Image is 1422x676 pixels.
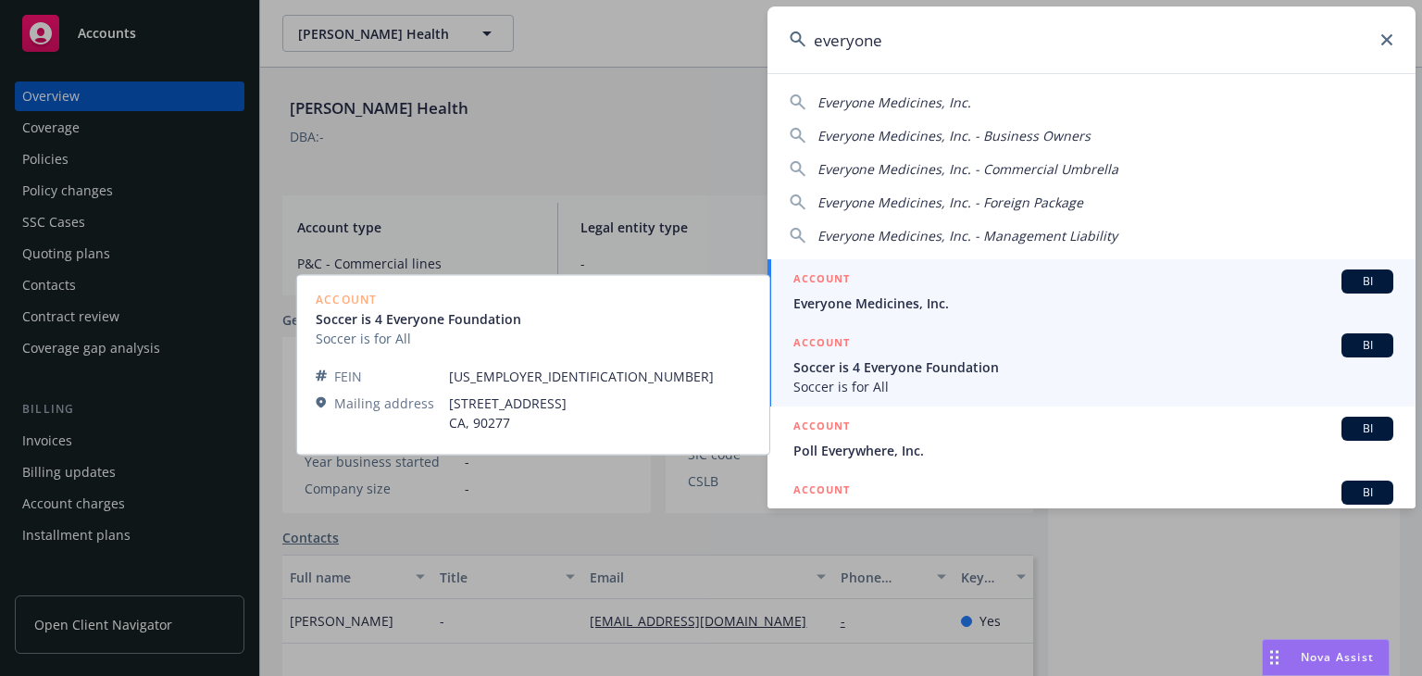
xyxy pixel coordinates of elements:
[767,259,1416,323] a: ACCOUNTBIEveryone Medicines, Inc.
[817,227,1117,244] span: Everyone Medicines, Inc. - Management Liability
[767,407,1416,470] a: ACCOUNTBIPoll Everywhere, Inc.
[793,294,1393,313] span: Everyone Medicines, Inc.
[793,333,850,356] h5: ACCOUNT
[817,160,1118,178] span: Everyone Medicines, Inc. - Commercial Umbrella
[793,505,1393,524] span: Catch, Inc.
[793,357,1393,377] span: Soccer is 4 Everyone Foundation
[1263,640,1286,675] div: Drag to move
[817,94,971,111] span: Everyone Medicines, Inc.
[793,481,850,503] h5: ACCOUNT
[1349,273,1386,290] span: BI
[1349,420,1386,437] span: BI
[1349,484,1386,501] span: BI
[1262,639,1390,676] button: Nova Assist
[793,377,1393,396] span: Soccer is for All
[793,441,1393,460] span: Poll Everywhere, Inc.
[793,417,850,439] h5: ACCOUNT
[767,470,1416,534] a: ACCOUNTBICatch, Inc.
[1349,337,1386,354] span: BI
[1301,649,1374,665] span: Nova Assist
[793,269,850,292] h5: ACCOUNT
[817,127,1091,144] span: Everyone Medicines, Inc. - Business Owners
[817,194,1083,211] span: Everyone Medicines, Inc. - Foreign Package
[767,323,1416,407] a: ACCOUNTBISoccer is 4 Everyone FoundationSoccer is for All
[767,6,1416,73] input: Search...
